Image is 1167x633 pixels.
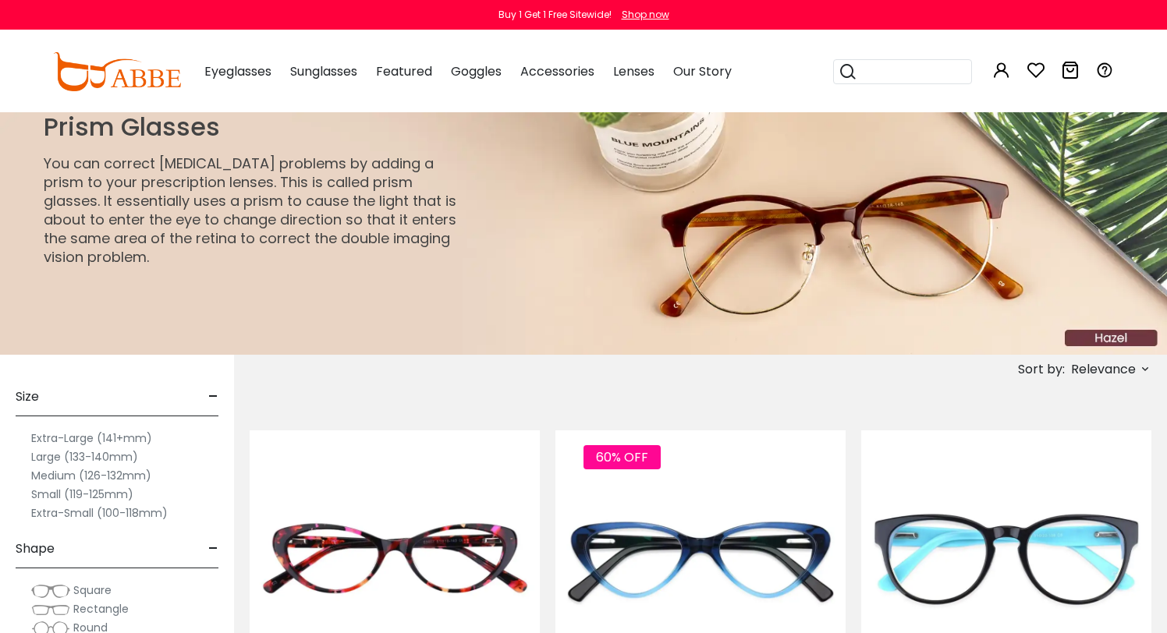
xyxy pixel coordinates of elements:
[614,8,669,21] a: Shop now
[31,602,70,617] img: Rectangle.png
[861,486,1151,631] img: Blue Aurora - Acetate ,Universal Bridge Fit
[376,62,432,80] span: Featured
[31,504,168,522] label: Extra-Small (100-118mm)
[1018,360,1065,378] span: Sort by:
[250,486,540,631] img: Pattern Elena - Acetate ,Universal Bridge Fit
[53,52,181,91] img: abbeglasses.com
[498,8,612,22] div: Buy 1 Get 1 Free Sitewide!
[1071,355,1136,384] span: Relevance
[16,378,39,416] span: Size
[31,485,133,504] label: Small (119-125mm)
[208,378,218,416] span: -
[204,62,271,80] span: Eyeglasses
[44,154,460,267] p: You can correct [MEDICAL_DATA] problems by adding a prism to your prescription lenses. This is ca...
[451,62,502,80] span: Goggles
[613,62,654,80] span: Lenses
[31,429,152,447] label: Extra-Large (141+mm)
[16,530,55,568] span: Shape
[555,486,846,631] img: Blue Hannah - Acetate ,Universal Bridge Fit
[520,62,594,80] span: Accessories
[208,530,218,568] span: -
[73,601,129,617] span: Rectangle
[583,445,661,469] span: 60% OFF
[31,583,70,599] img: Square.png
[73,582,112,598] span: Square
[31,466,151,485] label: Medium (126-132mm)
[673,62,732,80] span: Our Story
[31,447,138,466] label: Large (133-140mm)
[44,112,460,142] h1: Prism Glasses
[622,8,669,22] div: Shop now
[290,62,357,80] span: Sunglasses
